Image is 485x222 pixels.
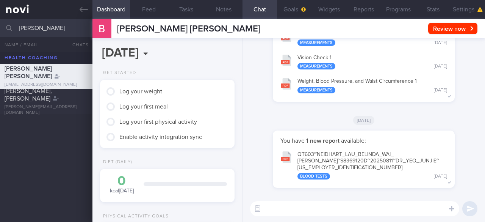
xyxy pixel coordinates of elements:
div: Diet (Daily) [100,159,132,165]
span: [PERSON_NAME] [PERSON_NAME] [117,24,260,33]
div: [DATE] [434,64,447,69]
div: Blood Tests [297,173,330,179]
div: Physical Activity Goals [100,214,169,219]
strong: 1 new report [305,138,341,144]
button: Chats [62,37,92,52]
div: QT603~NEIDHART_ LAU_ BELINDA_ WAI_ [PERSON_NAME]~S8369120D~20250811~DR_ YEO_ JUNJIE~[US_EMPLOYER_... [297,151,447,180]
div: 0 [108,175,136,188]
div: kcal [DATE] [108,175,136,195]
button: Vision Check 1 Measurements [DATE] [277,50,451,74]
div: Weight, Blood Pressure, and Waist Circumference 1 [297,78,447,93]
span: [PERSON_NAME], [PERSON_NAME] [5,88,52,102]
button: QT603~NEIDHART_LAU_BELINDA_WAI_[PERSON_NAME]~S8369120D~20250811~DR_YEO_JUNJIE~[US_EMPLOYER_IDENTI... [277,146,451,184]
div: tanita_ [PERSON_NAME] [PERSON_NAME] 11082025 [297,31,447,46]
div: [DATE] [434,88,447,93]
button: Weight, Blood Pressure, and Waist Circumference 1 Measurements [DATE] [277,73,451,97]
div: Get Started [100,70,136,76]
div: [EMAIL_ADDRESS][DOMAIN_NAME] [5,82,88,88]
span: [DATE] [353,116,375,125]
div: [DATE] [434,174,447,179]
div: [DATE] [434,40,447,46]
div: Measurements [297,87,335,93]
div: Measurements [297,63,335,69]
div: Measurements [297,39,335,46]
p: You have available: [280,137,447,145]
div: Vision Check 1 [297,55,447,70]
div: [PERSON_NAME][EMAIL_ADDRESS][DOMAIN_NAME] [5,104,88,116]
button: Review now [428,23,477,34]
span: [PERSON_NAME] [PERSON_NAME] [5,66,52,79]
